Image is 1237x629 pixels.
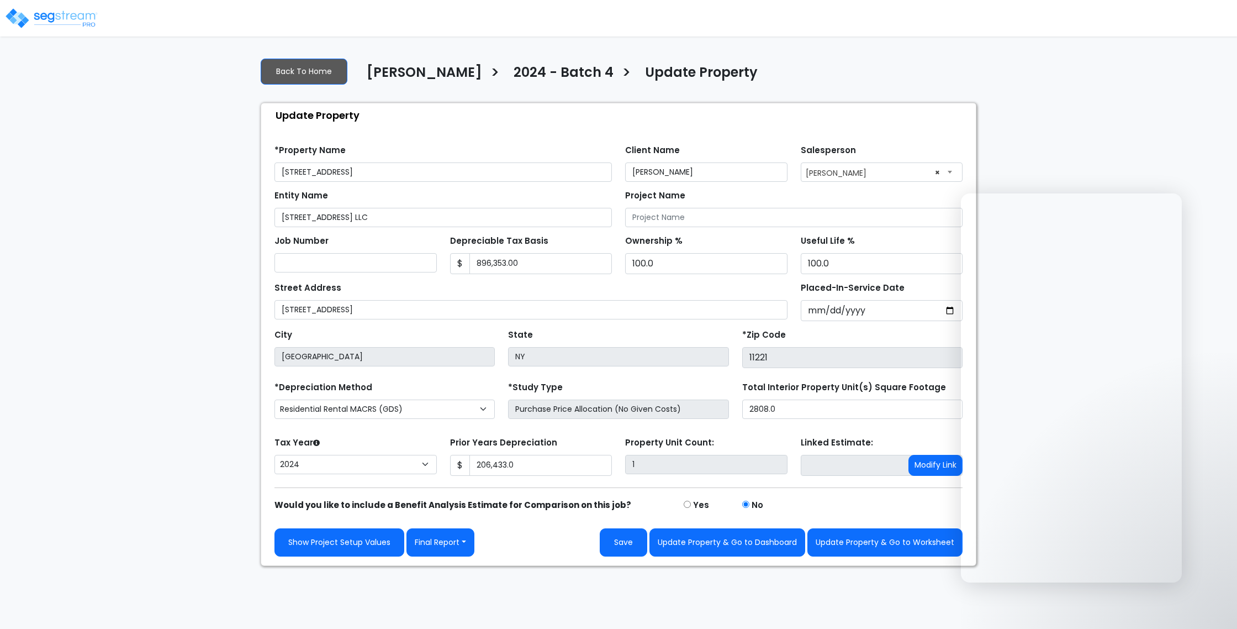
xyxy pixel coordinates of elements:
label: Prior Years Depreciation [450,437,557,449]
span: × [935,165,940,180]
input: Depreciation [801,253,963,274]
span: $ [450,253,470,274]
div: Update Property [267,103,976,127]
label: Client Name [625,144,680,157]
button: Update Property & Go to Dashboard [649,528,805,557]
label: *Property Name [274,144,346,157]
input: Building Count [625,455,787,474]
button: Final Report [406,528,474,557]
span: Asher Fried [801,163,963,182]
a: Show Project Setup Values [274,528,404,557]
span: Asher Fried [801,163,963,181]
h3: > [622,64,631,85]
input: Ownership [625,253,787,274]
input: 0.00 [469,455,612,476]
iframe: Intercom live chat [1155,591,1182,618]
iframe: Intercom live chat [961,193,1182,583]
a: 2024 - Batch 4 [505,65,614,88]
h3: > [490,64,500,85]
label: Tax Year [274,437,320,449]
label: Entity Name [274,190,328,202]
label: City [274,329,292,342]
input: 0.00 [469,253,612,274]
input: total square foot [742,400,963,419]
input: Property Name [274,163,612,182]
label: Linked Estimate: [801,437,873,449]
label: *Zip Code [742,329,786,342]
label: Ownership % [625,235,683,248]
label: *Study Type [508,381,563,394]
label: Property Unit Count: [625,437,714,449]
label: Job Number [274,235,329,248]
label: State [508,329,533,342]
label: Useful Life % [801,235,855,248]
label: Salesperson [801,144,856,157]
label: *Depreciation Method [274,381,372,394]
h4: [PERSON_NAME] [367,65,482,83]
input: Street Address [274,300,787,319]
label: Placed-In-Service Date [801,282,905,295]
button: Save [600,528,647,557]
input: Entity Name [274,208,612,227]
input: Zip Code [742,347,963,368]
label: Project Name [625,190,685,202]
a: Back To Home [261,59,347,85]
input: Project Name [625,208,963,227]
strong: Would you like to include a Benefit Analysis Estimate for Comparison on this job? [274,499,631,511]
label: Depreciable Tax Basis [450,235,548,248]
label: Street Address [274,282,341,295]
input: Client Name [625,163,787,182]
span: $ [450,455,470,476]
a: Update Property [637,65,758,88]
label: No [752,499,763,512]
h4: Update Property [645,65,758,83]
label: Total Interior Property Unit(s) Square Footage [742,381,946,394]
a: [PERSON_NAME] [358,65,482,88]
button: Update Property & Go to Worksheet [807,528,963,557]
button: Modify Link [908,455,963,476]
h4: 2024 - Batch 4 [514,65,614,83]
img: logo_pro_r.png [4,7,98,29]
label: Yes [693,499,709,512]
